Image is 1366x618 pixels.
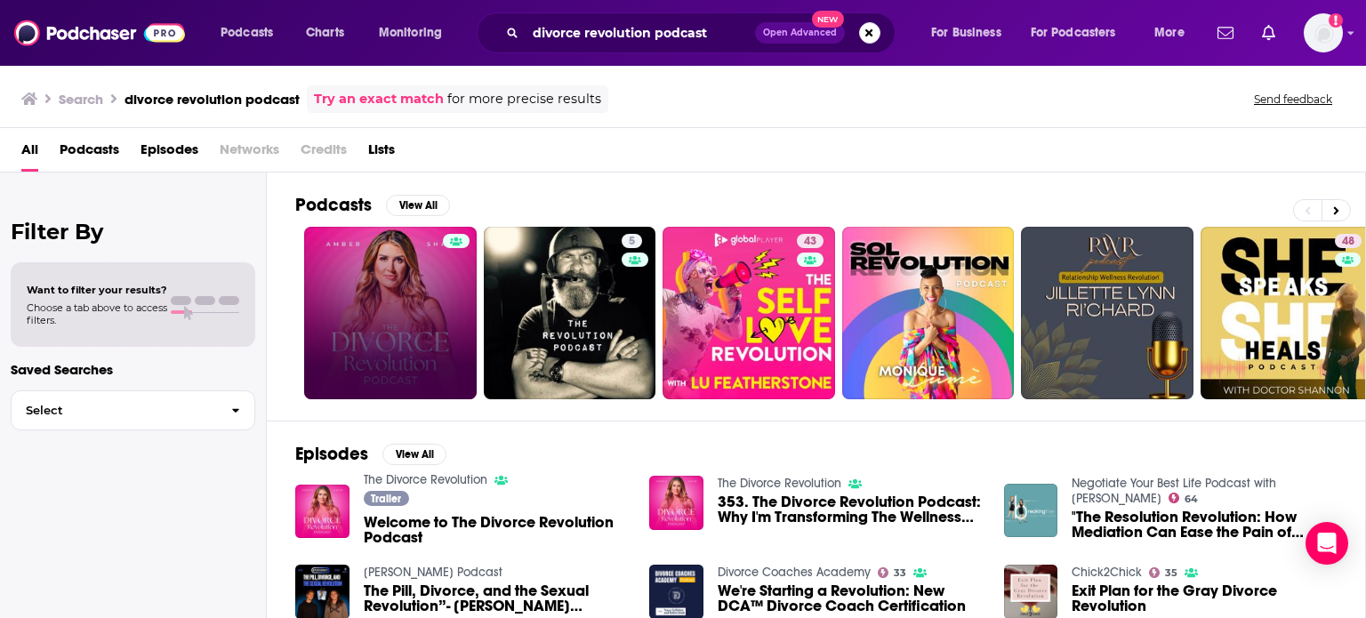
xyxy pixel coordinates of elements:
span: Choose a tab above to access filters. [27,301,167,326]
span: Podcasts [221,20,273,45]
span: Logged in as Bcprpro33 [1304,13,1343,52]
a: The Divorce Revolution [364,472,487,487]
button: open menu [366,19,465,47]
a: All [21,135,38,172]
img: 353. The Divorce Revolution Podcast: Why I'm Transforming The Wellness Revolution [649,476,703,530]
a: Lists [368,135,395,172]
h3: Search [59,91,103,108]
span: Trailer [371,494,401,504]
span: Open Advanced [763,28,837,37]
img: User Profile [1304,13,1343,52]
svg: Add a profile image [1329,13,1343,28]
span: More [1154,20,1185,45]
a: Charts [294,19,355,47]
img: "The Resolution Revolution: How Mediation Can Ease the Pain of Divorce" on Breaking Free: A Moder... [1004,484,1058,538]
a: EpisodesView All [295,443,446,465]
span: The Pill, Divorce, and the Sexual Revolution”- [PERSON_NAME] Podcast # 17 [364,583,629,614]
button: open menu [1142,19,1207,47]
a: 64 [1169,493,1198,503]
div: Search podcasts, credits, & more... [494,12,912,53]
a: 353. The Divorce Revolution Podcast: Why I'm Transforming The Wellness Revolution [718,494,983,525]
a: Try an exact match [314,89,444,109]
span: New [812,11,844,28]
span: For Business [931,20,1001,45]
input: Search podcasts, credits, & more... [526,19,755,47]
a: PodcastsView All [295,194,450,216]
a: 43 [797,234,824,248]
button: Send feedback [1249,92,1338,107]
span: for more precise results [447,89,601,109]
button: Show profile menu [1304,13,1343,52]
span: For Podcasters [1031,20,1116,45]
a: 5 [484,227,656,399]
h2: Filter By [11,219,255,245]
span: Monitoring [379,20,442,45]
a: "The Resolution Revolution: How Mediation Can Ease the Pain of Divorce" on Breaking Free: A Moder... [1072,510,1337,540]
a: Negotiate Your Best Life Podcast with Rebecca Zung [1072,476,1276,506]
a: Show notifications dropdown [1210,18,1241,48]
a: Nate Wenke Podcast [364,565,502,580]
a: The Pill, Divorce, and the Sexual Revolution”- Nate Wenke Podcast # 17 [364,583,629,614]
span: Want to filter your results? [27,284,167,296]
a: The Divorce Revolution [718,476,841,491]
span: Charts [306,20,344,45]
h2: Podcasts [295,194,372,216]
a: 33 [878,567,906,578]
img: Welcome to The Divorce Revolution Podcast [295,485,350,539]
h3: divorce revolution podcast [125,91,300,108]
a: Show notifications dropdown [1255,18,1282,48]
a: Divorce Coaches Academy [718,565,871,580]
span: 48 [1342,233,1354,251]
a: Chick2Chick [1072,565,1142,580]
a: 5 [622,234,642,248]
span: 35 [1165,569,1177,577]
button: Select [11,390,255,430]
button: View All [386,195,450,216]
button: open menu [919,19,1024,47]
span: Networks [220,135,279,172]
span: 43 [804,233,816,251]
a: Welcome to The Divorce Revolution Podcast [364,515,629,545]
img: Podchaser - Follow, Share and Rate Podcasts [14,16,185,50]
a: We're Starting a Revolution: New DCA™ Divorce Coach Certification [718,583,983,614]
a: Exit Plan for the Gray Divorce Revolution [1072,583,1337,614]
span: 5 [629,233,635,251]
a: 43 [663,227,835,399]
span: Credits [301,135,347,172]
span: 64 [1185,495,1198,503]
button: Open AdvancedNew [755,22,845,44]
p: Saved Searches [11,361,255,378]
button: View All [382,444,446,465]
button: open menu [208,19,296,47]
a: 48 [1335,234,1362,248]
button: open menu [1019,19,1142,47]
div: Open Intercom Messenger [1306,522,1348,565]
a: Episodes [141,135,198,172]
span: 33 [894,569,906,577]
h2: Episodes [295,443,368,465]
span: Select [12,405,217,416]
a: Podcasts [60,135,119,172]
a: 35 [1149,567,1177,578]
